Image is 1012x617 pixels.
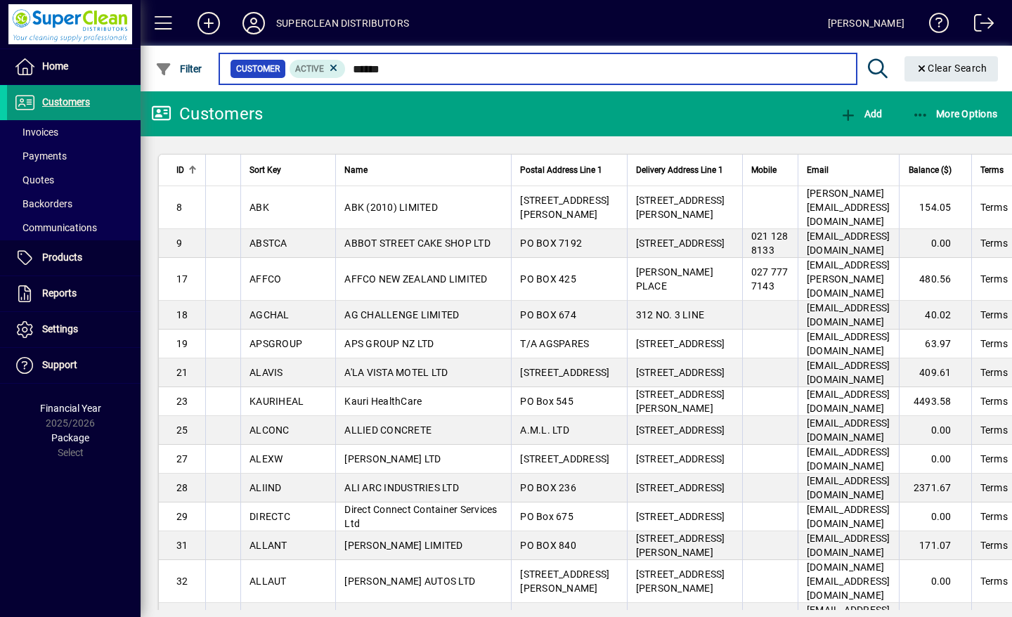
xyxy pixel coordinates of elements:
button: Clear [904,56,999,82]
span: Communications [14,222,97,233]
span: A'LA VISTA MOTEL LTD [344,367,448,378]
span: Terms [980,481,1008,495]
span: [EMAIL_ADDRESS][DOMAIN_NAME] [807,331,890,356]
span: ALCONC [249,424,290,436]
span: Add [840,108,882,119]
span: Payments [14,150,67,162]
td: 171.07 [899,531,971,560]
span: Invoices [14,126,58,138]
span: 25 [176,424,188,436]
button: Profile [231,11,276,36]
span: [EMAIL_ADDRESS][DOMAIN_NAME] [807,389,890,414]
span: ALAVIS [249,367,283,378]
td: 2371.67 [899,474,971,502]
td: 0.00 [899,502,971,531]
a: Support [7,348,141,383]
td: 0.00 [899,416,971,445]
div: [PERSON_NAME] [828,12,904,34]
span: AG CHALLENGE LIMITED [344,309,459,320]
span: [DOMAIN_NAME][EMAIL_ADDRESS][DOMAIN_NAME] [807,561,890,601]
span: [EMAIL_ADDRESS][DOMAIN_NAME] [807,446,890,472]
a: Payments [7,144,141,168]
button: More Options [909,101,1001,126]
div: Mobile [751,162,789,178]
button: Add [836,101,885,126]
span: 17 [176,273,188,285]
td: 480.56 [899,258,971,301]
td: 4493.58 [899,387,971,416]
span: 9 [176,238,182,249]
span: [EMAIL_ADDRESS][DOMAIN_NAME] [807,230,890,256]
span: PO BOX 674 [520,309,576,320]
span: [EMAIL_ADDRESS][DOMAIN_NAME] [807,475,890,500]
button: Filter [152,56,206,82]
span: [PERSON_NAME][EMAIL_ADDRESS][DOMAIN_NAME] [807,188,890,227]
span: ABK (2010) LIMITED [344,202,438,213]
td: 0.00 [899,560,971,603]
span: Balance ($) [909,162,952,178]
span: ALIIND [249,482,282,493]
a: Invoices [7,120,141,144]
button: Add [186,11,231,36]
span: [EMAIL_ADDRESS][DOMAIN_NAME] [807,533,890,558]
a: Products [7,240,141,275]
span: [STREET_ADDRESS] [636,367,725,378]
span: [STREET_ADDRESS] [520,367,609,378]
span: Mobile [751,162,777,178]
span: Terms [980,452,1008,466]
span: [EMAIL_ADDRESS][PERSON_NAME][DOMAIN_NAME] [807,259,890,299]
mat-chip: Activation Status: Active [290,60,346,78]
span: [EMAIL_ADDRESS][DOMAIN_NAME] [807,360,890,385]
a: Home [7,49,141,84]
span: 021 128 8133 [751,230,789,256]
span: AFFCO [249,273,281,285]
span: APS GROUP NZ LTD [344,338,434,349]
span: Products [42,252,82,263]
span: Terms [980,574,1008,588]
span: [STREET_ADDRESS][PERSON_NAME] [636,569,725,594]
span: [STREET_ADDRESS][PERSON_NAME] [520,195,609,220]
span: Terms [980,509,1008,524]
span: ALLIED CONCRETE [344,424,432,436]
span: Kauri HealthCare [344,396,422,407]
a: Backorders [7,192,141,216]
span: Terms [980,394,1008,408]
span: Customers [42,96,90,108]
span: ALLANT [249,540,287,551]
a: Reports [7,276,141,311]
span: Terms [980,365,1008,379]
span: [STREET_ADDRESS][PERSON_NAME] [636,533,725,558]
span: 027 777 7143 [751,266,789,292]
span: 27 [176,453,188,465]
span: Backorders [14,198,72,209]
span: 312 NO. 3 LINE [636,309,705,320]
span: [STREET_ADDRESS] [636,338,725,349]
span: T/A AGSPARES [520,338,589,349]
div: Balance ($) [908,162,964,178]
span: Direct Connect Container Services Ltd [344,504,497,529]
span: 19 [176,338,188,349]
span: KAURIHEAL [249,396,304,407]
span: [STREET_ADDRESS] [636,238,725,249]
span: Postal Address Line 1 [520,162,602,178]
td: 409.61 [899,358,971,387]
span: [EMAIL_ADDRESS][DOMAIN_NAME] [807,302,890,327]
td: 0.00 [899,229,971,258]
a: Communications [7,216,141,240]
span: PO BOX 840 [520,540,576,551]
td: 63.97 [899,330,971,358]
span: Terms [980,337,1008,351]
span: ABSTCA [249,238,287,249]
span: PO BOX 425 [520,273,576,285]
span: Customer [236,62,280,76]
span: [STREET_ADDRESS][PERSON_NAME] [636,389,725,414]
td: 40.02 [899,301,971,330]
div: Email [807,162,890,178]
span: ALLAUT [249,576,287,587]
span: Name [344,162,368,178]
span: Terms [980,162,1004,178]
div: Name [344,162,502,178]
td: 0.00 [899,445,971,474]
a: Quotes [7,168,141,192]
span: [STREET_ADDRESS] [636,482,725,493]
